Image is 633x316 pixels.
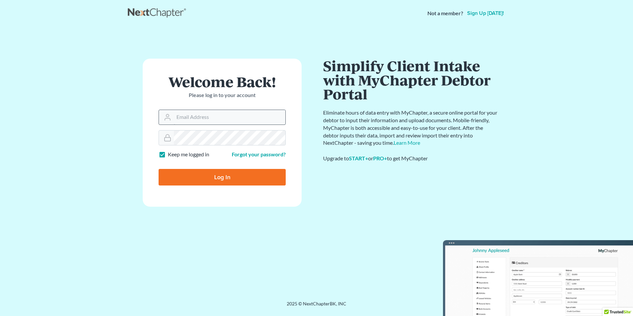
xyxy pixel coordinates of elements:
[159,91,286,99] p: Please log in to your account
[373,155,387,161] a: PRO+
[427,10,463,17] strong: Not a member?
[323,59,499,101] h1: Simplify Client Intake with MyChapter Debtor Portal
[349,155,368,161] a: START+
[232,151,286,157] a: Forgot your password?
[394,139,420,146] a: Learn More
[159,75,286,89] h1: Welcome Back!
[128,300,505,312] div: 2025 © NextChapterBK, INC
[168,151,209,158] label: Keep me logged in
[466,11,505,16] a: Sign up [DATE]!
[323,109,499,147] p: Eliminate hours of data entry with MyChapter, a secure online portal for your debtor to input the...
[174,110,285,125] input: Email Address
[159,169,286,185] input: Log In
[323,155,499,162] div: Upgrade to or to get MyChapter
